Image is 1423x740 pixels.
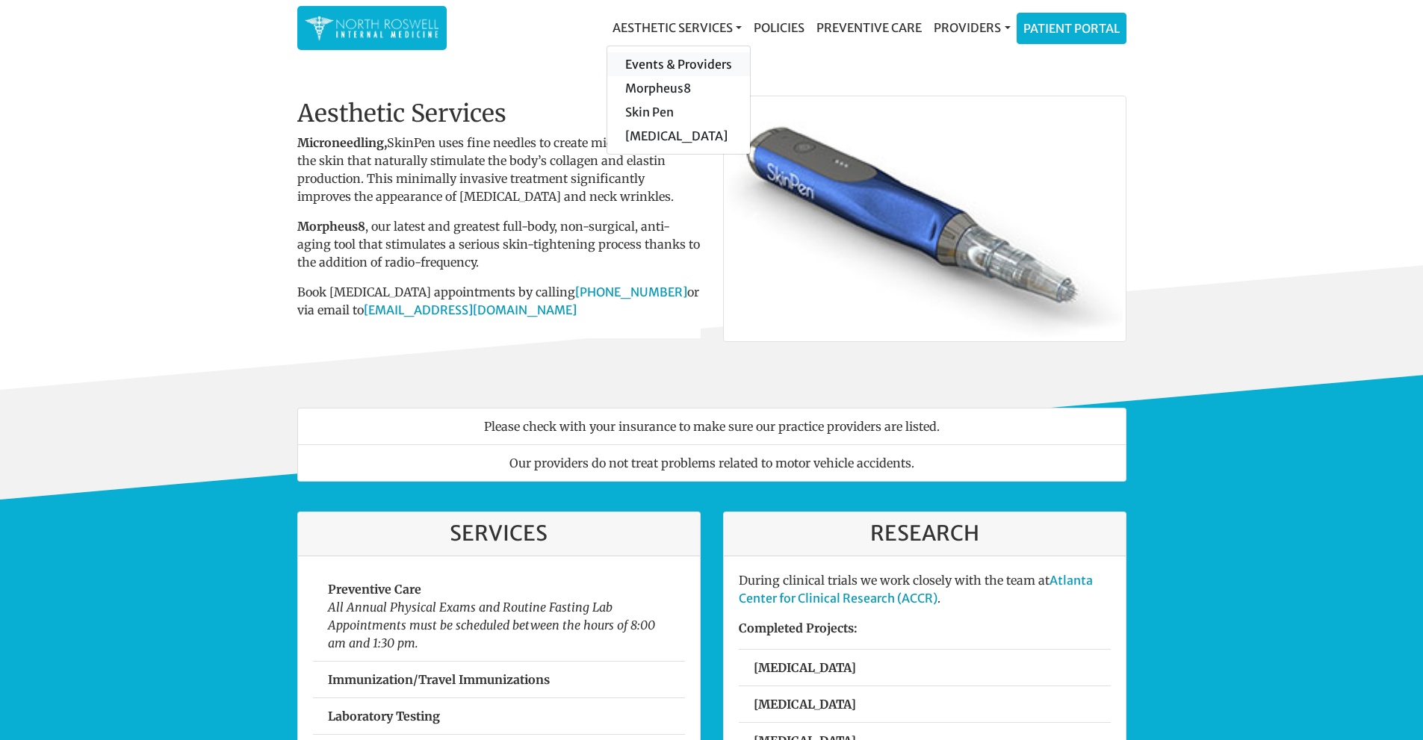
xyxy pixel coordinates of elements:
[297,99,701,128] h2: Aesthetic Services
[297,134,701,205] p: SkinPen uses fine needles to create micro-openings in the skin that naturally stimulate the body’...
[575,285,687,299] a: [PHONE_NUMBER]
[297,444,1126,482] li: Our providers do not treat problems related to motor vehicle accidents.
[607,52,750,76] a: Events & Providers
[328,672,550,687] strong: Immunization/Travel Immunizations
[297,217,701,271] p: , our latest and greatest full-body, non-surgical, anti-aging tool that stimulates a serious skin...
[748,13,810,43] a: Policies
[739,621,858,635] strong: Completed Projects:
[297,283,701,319] p: Book [MEDICAL_DATA] appointments by calling or via email to
[607,124,750,148] a: [MEDICAL_DATA]
[297,135,387,150] strong: Microneedling,
[328,582,421,597] strong: Preventive Care
[297,219,365,234] b: Morpheus8
[364,302,577,317] a: [EMAIL_ADDRESS][DOMAIN_NAME]
[607,76,750,100] a: Morpheus8
[305,13,439,43] img: North Roswell Internal Medicine
[739,521,1111,547] h3: Research
[607,13,748,43] a: Aesthetic Services
[754,660,856,675] strong: [MEDICAL_DATA]
[1017,13,1126,43] a: Patient Portal
[810,13,928,43] a: Preventive Care
[328,600,655,650] em: All Annual Physical Exams and Routine Fasting Lab Appointments must be scheduled between the hour...
[607,100,750,124] a: Skin Pen
[928,13,1016,43] a: Providers
[313,521,685,547] h3: Services
[739,571,1111,607] p: During clinical trials we work closely with the team at .
[297,408,1126,445] li: Please check with your insurance to make sure our practice providers are listed.
[328,709,440,724] strong: Laboratory Testing
[739,573,1093,606] a: Atlanta Center for Clinical Research (ACCR)
[754,697,856,712] strong: [MEDICAL_DATA]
